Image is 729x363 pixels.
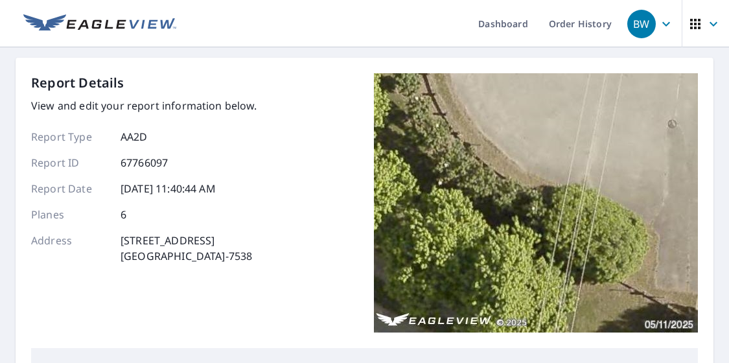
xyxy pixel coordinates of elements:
[121,129,148,145] p: AA2D
[374,73,698,333] img: Top image
[31,207,109,222] p: Planes
[31,73,124,93] p: Report Details
[121,233,252,264] p: [STREET_ADDRESS] [GEOGRAPHIC_DATA]-7538
[627,10,656,38] div: BW
[31,233,109,264] p: Address
[31,155,109,170] p: Report ID
[121,207,126,222] p: 6
[31,129,109,145] p: Report Type
[31,98,257,113] p: View and edit your report information below.
[23,14,176,34] img: EV Logo
[31,181,109,196] p: Report Date
[121,155,168,170] p: 67766097
[121,181,216,196] p: [DATE] 11:40:44 AM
